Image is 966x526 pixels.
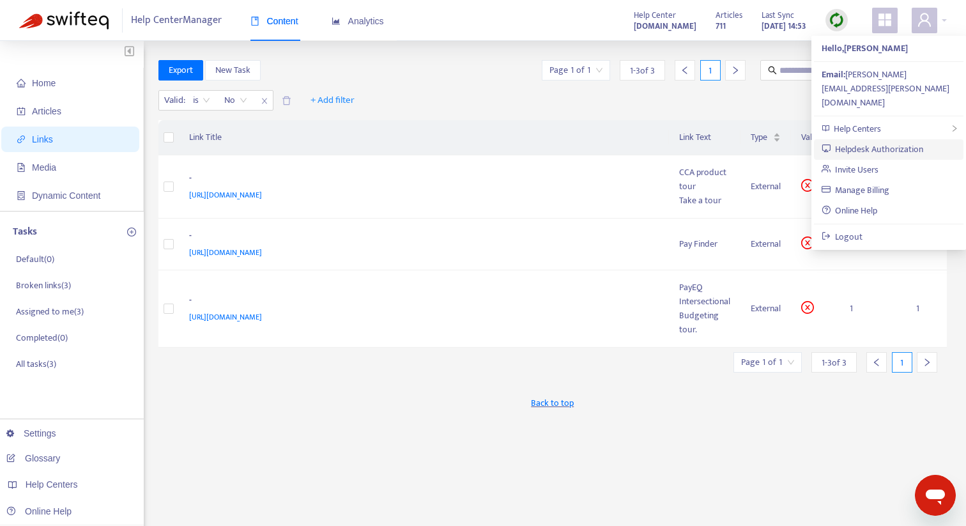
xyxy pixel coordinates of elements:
span: close-circle [801,236,814,249]
span: close-circle [801,179,814,192]
span: close-circle [801,301,814,314]
a: Online Help [822,203,878,218]
div: [PERSON_NAME][EMAIL_ADDRESS][PERSON_NAME][DOMAIN_NAME] [822,68,956,110]
span: right [731,66,740,75]
p: Broken links ( 3 ) [16,279,71,292]
span: Valid : [159,91,187,110]
button: New Task [205,60,261,81]
span: Analytics [332,16,384,26]
a: Online Help [6,506,72,516]
img: sync.dc5367851b00ba804db3.png [829,12,845,28]
span: + Add filter [310,93,355,108]
div: Take a tour [679,194,730,208]
th: Type [740,120,791,155]
span: [URL][DOMAIN_NAME] [189,311,262,323]
div: - [189,293,654,310]
p: All tasks ( 3 ) [16,357,56,371]
strong: [DATE] 14:53 [762,19,806,33]
span: Content [250,16,298,26]
div: External [751,302,781,316]
span: left [680,66,689,75]
a: Glossary [6,453,60,463]
span: link [17,135,26,144]
p: Default ( 0 ) [16,252,54,266]
span: file-image [17,163,26,172]
span: Articles [716,8,742,22]
span: Articles [32,106,61,116]
a: Invite Users [822,162,879,177]
span: container [17,191,26,200]
span: [URL][DOMAIN_NAME] [189,246,262,259]
button: Export [158,60,203,81]
strong: 711 [716,19,726,33]
span: Last Sync [762,8,794,22]
span: user [917,12,932,27]
p: Assigned to me ( 3 ) [16,305,84,318]
span: 1 - 3 of 3 [822,356,847,369]
span: area-chart [332,17,341,26]
span: New Task [215,63,250,77]
strong: Hello, [PERSON_NAME] [822,41,908,56]
span: Back to top [531,396,574,410]
div: Pay Finder [679,237,730,251]
span: Valid [801,130,819,144]
span: [URL][DOMAIN_NAME] [189,189,262,201]
span: Help Centers [26,479,78,490]
span: search [768,66,777,75]
th: Link Title [179,120,670,155]
div: 1 [892,352,912,373]
strong: Email: [822,67,845,82]
span: Links [32,134,53,144]
span: Type [751,130,770,144]
span: Media [32,162,56,173]
td: 1 [906,270,947,348]
span: right [923,358,931,367]
span: delete [282,96,291,105]
span: Help Centers [834,121,881,136]
a: Helpdesk Authorization [822,142,924,157]
span: 1 - 3 of 3 [630,64,655,77]
span: No [224,91,247,110]
a: Manage Billing [822,183,890,197]
span: Export [169,63,193,77]
th: Link Text [669,120,740,155]
div: CCA product tour [679,166,730,194]
div: PayEQ Intersectional Budgeting tour. [679,281,730,337]
iframe: Button to launch messaging window [915,475,956,516]
div: - [189,229,654,245]
td: 1 [839,270,906,348]
span: appstore [877,12,893,27]
span: Help Center [634,8,676,22]
img: Swifteq [19,12,109,29]
p: Completed ( 0 ) [16,331,68,344]
div: External [751,180,781,194]
span: home [17,79,26,88]
a: Settings [6,428,56,438]
a: [DOMAIN_NAME] [634,19,696,33]
span: is [193,91,210,110]
span: close [256,93,273,109]
button: + Add filter [301,90,364,111]
p: Tasks [13,224,37,240]
div: - [189,171,654,188]
span: Home [32,78,56,88]
span: Help Center Manager [131,8,222,33]
span: account-book [17,107,26,116]
div: 1 [700,60,721,81]
th: Valid [791,120,839,155]
span: plus-circle [127,228,136,236]
span: book [250,17,259,26]
div: External [751,237,781,251]
span: Dynamic Content [32,190,100,201]
span: left [872,358,881,367]
span: right [951,125,958,132]
a: Logout [822,229,863,244]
